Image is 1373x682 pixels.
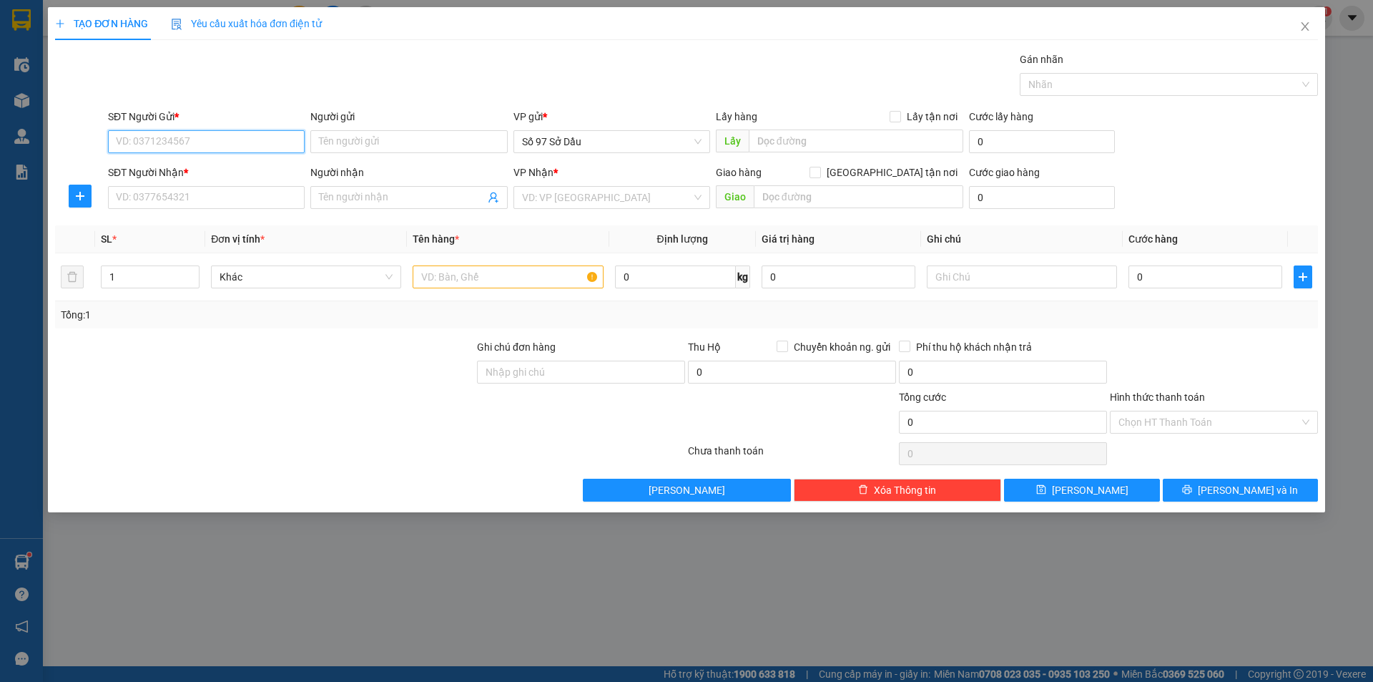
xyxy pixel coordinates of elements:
span: [PERSON_NAME] [649,482,725,498]
button: delete [61,266,84,288]
strong: CHUYỂN PHÁT NHANH VIP ANH HUY [89,11,196,58]
th: Ghi chú [921,225,1123,253]
span: kg [736,266,750,288]
input: Dọc đường [754,185,963,208]
span: Yêu cầu xuất hóa đơn điện tử [171,18,322,29]
span: Đơn vị tính [211,233,265,245]
span: plus [1294,271,1312,283]
div: Tổng: 1 [61,307,530,323]
input: Dọc đường [749,130,963,152]
span: Tên hàng [413,233,459,245]
span: delete [858,484,868,496]
span: Định lượng [657,233,708,245]
span: Tổng cước [899,391,946,403]
span: Chuyển phát nhanh: [GEOGRAPHIC_DATA] - [GEOGRAPHIC_DATA] [81,62,205,112]
span: Số 97 Sở Dầu [522,131,702,152]
button: plus [1294,266,1312,288]
span: Lấy hàng [716,111,757,122]
input: Cước lấy hàng [969,130,1115,153]
div: SĐT Người Gửi [108,109,305,125]
img: icon [171,19,182,30]
label: Hình thức thanh toán [1110,391,1205,403]
span: printer [1182,484,1192,496]
button: save[PERSON_NAME] [1004,479,1159,502]
span: Giao hàng [716,167,762,178]
button: deleteXóa Thông tin [794,479,1002,502]
input: Ghi Chú [927,266,1117,288]
label: Cước giao hàng [969,167,1040,178]
div: VP gửi [513,109,710,125]
span: Chuyển khoản ng. gửi [788,339,896,355]
div: Chưa thanh toán [686,443,897,468]
span: Giao [716,185,754,208]
span: TẠO ĐƠN HÀNG [55,18,148,29]
label: Ghi chú đơn hàng [477,341,556,353]
span: user-add [488,192,499,203]
span: close [1299,21,1311,32]
span: Xóa Thông tin [874,482,936,498]
span: Giá trị hàng [762,233,815,245]
span: plus [55,19,65,29]
label: Cước lấy hàng [969,111,1033,122]
div: Người nhận [310,165,507,180]
span: Phí thu hộ khách nhận trả [910,339,1038,355]
button: Close [1285,7,1325,47]
span: [GEOGRAPHIC_DATA] tận nơi [821,165,963,180]
button: [PERSON_NAME] [583,479,791,502]
button: plus [69,185,92,208]
span: [PERSON_NAME] [1052,482,1128,498]
span: SL [101,233,112,245]
span: VP Nhận [513,167,553,178]
span: Thu Hộ [688,341,721,353]
span: Lấy tận nơi [901,109,963,125]
img: logo [6,57,79,130]
div: SĐT Người Nhận [108,165,305,180]
input: VD: Bàn, Ghế [413,266,603,288]
label: Gán nhãn [1020,54,1063,65]
span: [PERSON_NAME] và In [1198,482,1298,498]
span: Khác [220,266,393,288]
span: save [1036,484,1046,496]
div: Người gửi [310,109,507,125]
input: Ghi chú đơn hàng [477,361,685,384]
button: printer[PERSON_NAME] và In [1163,479,1318,502]
span: plus [69,190,91,202]
input: 0 [762,266,915,288]
input: Cước giao hàng [969,186,1115,209]
span: Lấy [716,130,749,152]
span: Cước hàng [1128,233,1178,245]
